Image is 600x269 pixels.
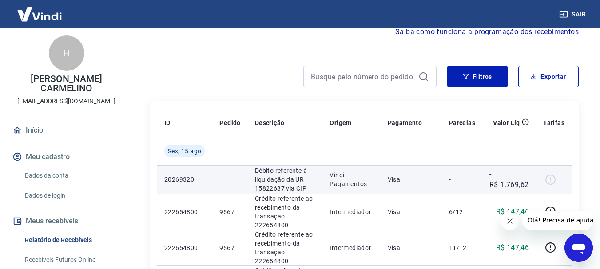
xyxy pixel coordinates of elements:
[11,211,122,231] button: Meus recebíveis
[11,121,122,140] a: Início
[493,118,522,127] p: Valor Líq.
[219,243,240,252] p: 9567
[388,243,435,252] p: Visa
[496,207,529,217] p: R$ 147,46
[388,175,435,184] p: Visa
[330,118,351,127] p: Origem
[449,243,475,252] p: 11/12
[449,118,475,127] p: Parcelas
[255,118,285,127] p: Descrição
[7,74,126,93] p: [PERSON_NAME] CARMELINO
[168,147,201,156] span: Sex, 15 ago
[17,97,115,106] p: [EMAIL_ADDRESS][DOMAIN_NAME]
[21,251,122,269] a: Recebíveis Futuros Online
[311,70,415,83] input: Busque pelo número do pedido
[330,207,373,216] p: Intermediador
[489,169,529,190] p: -R$ 1.769,62
[557,6,589,23] button: Sair
[49,35,84,71] div: H
[543,118,564,127] p: Tarifas
[5,6,75,13] span: Olá! Precisa de ajuda?
[449,175,475,184] p: -
[496,242,529,253] p: R$ 147,46
[255,230,316,265] p: Crédito referente ao recebimento da transação 222654800
[219,207,240,216] p: 9567
[21,231,122,249] a: Relatório de Recebíveis
[388,207,435,216] p: Visa
[447,66,508,87] button: Filtros
[11,0,68,27] img: Vindi
[522,211,593,230] iframe: Mensagem da empresa
[21,167,122,185] a: Dados da conta
[395,27,579,37] a: Saiba como funciona a programação dos recebimentos
[330,243,373,252] p: Intermediador
[164,207,205,216] p: 222654800
[164,118,171,127] p: ID
[255,194,316,230] p: Crédito referente ao recebimento da transação 222654800
[330,171,373,188] p: Vindi Pagamentos
[164,243,205,252] p: 222654800
[564,234,593,262] iframe: Botão para abrir a janela de mensagens
[11,147,122,167] button: Meu cadastro
[388,118,422,127] p: Pagamento
[518,66,579,87] button: Exportar
[501,212,519,230] iframe: Fechar mensagem
[21,187,122,205] a: Dados de login
[449,207,475,216] p: 6/12
[219,118,240,127] p: Pedido
[255,166,316,193] p: Débito referente à liquidação da UR 15822687 via CIP
[164,175,205,184] p: 20269320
